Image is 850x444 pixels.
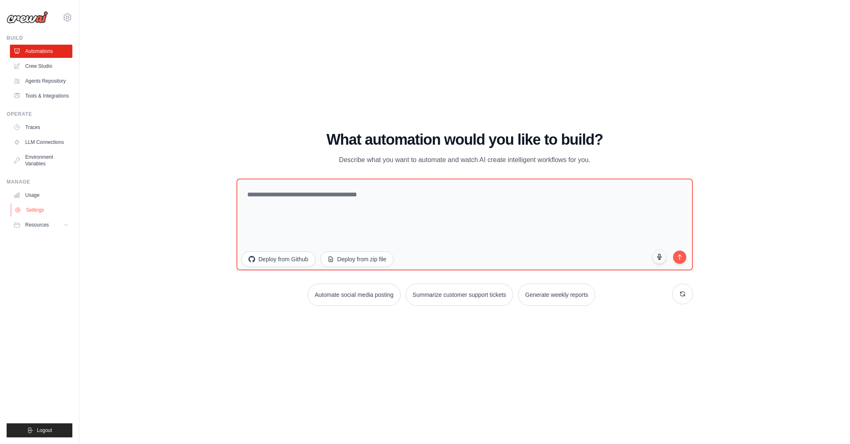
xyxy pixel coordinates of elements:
button: Deploy from zip file [320,251,394,267]
a: LLM Connections [10,136,72,149]
button: Automate social media posting [308,284,401,306]
a: Settings [11,203,73,217]
a: Traces [10,121,72,134]
a: Usage [10,189,72,202]
a: Agents Repository [10,74,72,88]
a: Environment Variables [10,150,72,170]
button: Logout [7,423,72,437]
div: Build [7,35,72,41]
a: Tools & Integrations [10,89,72,103]
h1: What automation would you like to build? [236,131,693,148]
button: Resources [10,218,72,232]
div: Operate [7,111,72,117]
button: Generate weekly reports [518,284,595,306]
button: Deploy from Github [241,251,315,267]
button: Summarize customer support tickets [406,284,513,306]
span: Resources [25,222,49,228]
iframe: Chat Widget [809,404,850,444]
div: Manage [7,179,72,185]
p: Describe what you want to automate and watch AI create intelligent workflows for you. [326,155,604,165]
a: Crew Studio [10,60,72,73]
span: Logout [37,427,52,434]
a: Automations [10,45,72,58]
img: Logo [7,11,48,24]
